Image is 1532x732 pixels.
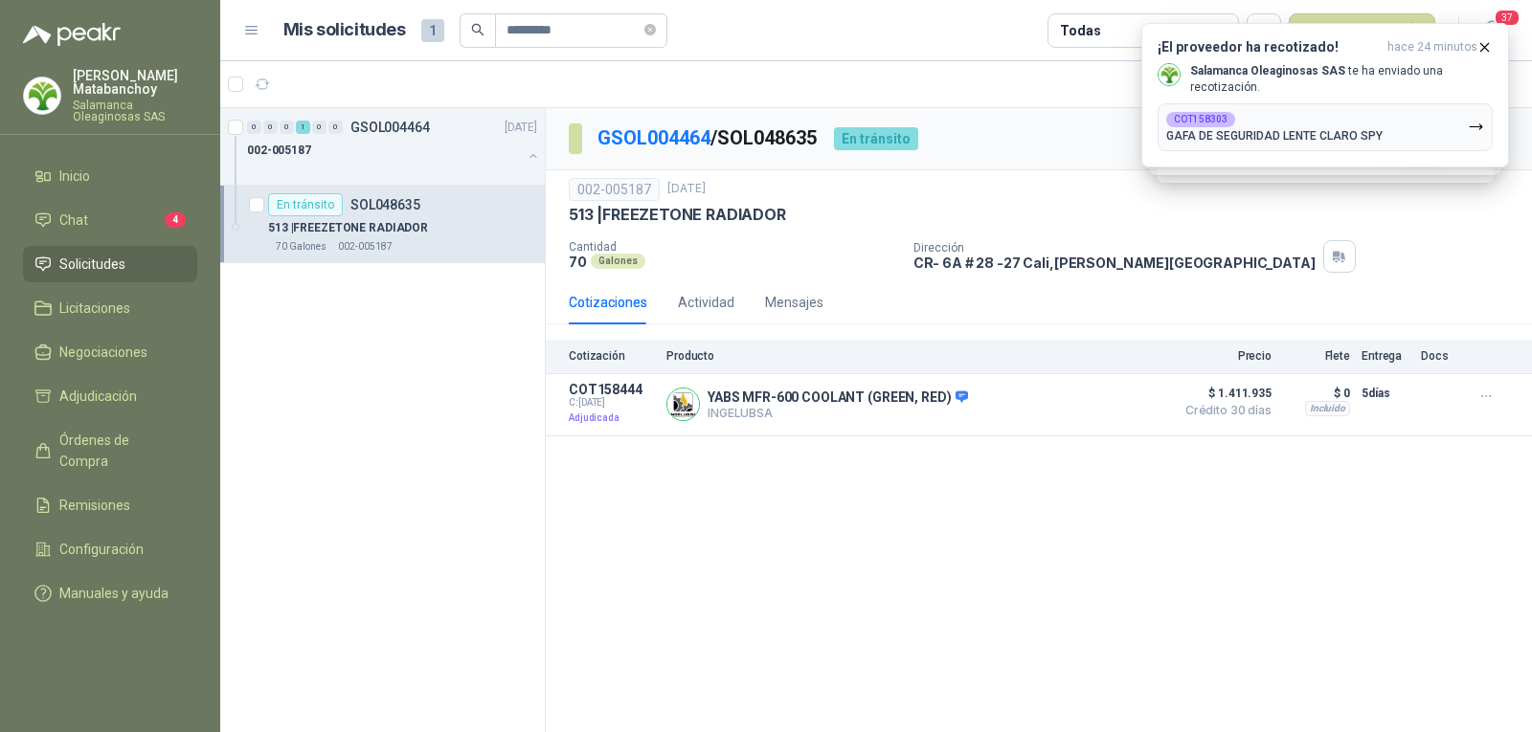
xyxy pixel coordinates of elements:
p: $ 0 [1283,382,1350,405]
div: 0 [263,121,278,134]
h3: ¡El proveedor ha recotizado! [1158,39,1380,55]
div: 70 Galones [268,239,334,255]
span: Chat [59,210,88,231]
span: Negociaciones [59,342,147,363]
p: 513 | FREEZETONE RADIADOR [268,219,428,237]
span: Inicio [59,166,90,187]
span: Adjudicación [59,386,137,407]
p: 513 | FREEZETONE RADIADOR [569,205,786,225]
span: 1 [421,19,444,42]
p: SOL048635 [350,198,420,211]
div: 0 [328,121,343,134]
a: Manuales y ayuda [23,575,197,611]
a: GSOL004464 [597,126,710,149]
a: Negociaciones [23,334,197,370]
div: Incluido [1305,401,1350,416]
span: $ 1.411.935 [1176,382,1272,405]
p: 002-005187 [247,142,311,160]
p: / SOL048635 [597,123,819,153]
img: Logo peakr [23,23,121,46]
div: 0 [312,121,327,134]
span: search [471,23,484,36]
p: Salamanca Oleaginosas SAS [73,100,197,122]
a: Órdenes de Compra [23,422,197,479]
div: 1 [296,121,310,134]
p: YABS MFR-600 COOLANT (GREEN, RED) [708,389,968,407]
a: Solicitudes [23,246,197,282]
p: Producto [666,349,1164,363]
a: Adjudicación [23,378,197,414]
div: Actividad [678,292,734,313]
span: close-circle [644,21,656,39]
b: Salamanca Oleaginosas SAS [1190,64,1345,78]
p: Entrega [1362,349,1409,363]
div: 002-005187 [569,178,660,201]
a: Chat4 [23,202,197,238]
span: hace 24 minutos [1387,39,1477,55]
button: COT158303GAFA DE SEGURIDAD LENTE CLARO SPY [1158,103,1493,151]
a: En tránsitoSOL048635513 |FREEZETONE RADIADOR70 Galones002-005187 [220,186,545,263]
div: En tránsito [834,127,918,150]
a: Inicio [23,158,197,194]
p: [DATE] [667,180,706,198]
p: Dirección [913,241,1316,255]
div: Galones [591,254,645,269]
a: Configuración [23,531,197,567]
button: ¡El proveedor ha recotizado!hace 24 minutos Company LogoSalamanca Oleaginosas SAS te ha enviado u... [1141,23,1509,167]
button: Nueva solicitud [1289,13,1435,48]
span: C: [DATE] [569,397,655,409]
img: Company Logo [24,78,60,114]
span: Configuración [59,539,144,560]
p: [DATE] [505,119,537,137]
p: COT158444 [569,382,655,397]
p: Cantidad [569,240,898,254]
button: 37 [1475,13,1509,48]
p: te ha enviado una recotización. [1190,63,1493,96]
div: Cotizaciones [569,292,647,313]
span: Manuales y ayuda [59,583,169,604]
span: Remisiones [59,495,130,516]
img: Company Logo [667,388,699,420]
div: Todas [1060,20,1100,41]
div: 0 [247,121,261,134]
p: CR- 6A # 28 -27 Cali , [PERSON_NAME][GEOGRAPHIC_DATA] [913,255,1316,271]
span: Crédito 30 días [1176,405,1272,416]
b: COT158303 [1174,115,1228,124]
span: Solicitudes [59,254,125,275]
h1: Mis solicitudes [283,16,406,44]
p: [PERSON_NAME] Matabanchoy [73,69,197,96]
span: 4 [165,212,186,228]
p: 5 días [1362,382,1409,405]
p: 002-005187 [338,239,393,255]
p: GSOL004464 [350,121,430,134]
a: Licitaciones [23,290,197,326]
span: Órdenes de Compra [59,430,179,472]
p: GAFA DE SEGURIDAD LENTE CLARO SPY [1166,129,1383,143]
span: 37 [1494,9,1521,27]
a: Remisiones [23,487,197,523]
span: Licitaciones [59,298,130,319]
span: close-circle [644,24,656,35]
div: Mensajes [765,292,823,313]
img: Company Logo [1159,64,1180,85]
p: Adjudicada [569,409,655,428]
p: INGELUBSA [708,406,968,420]
a: 0 0 0 1 0 0 GSOL004464[DATE] 002-005187 [247,116,541,177]
p: Docs [1421,349,1459,363]
p: Precio [1176,349,1272,363]
p: Flete [1283,349,1350,363]
div: 0 [280,121,294,134]
div: En tránsito [268,193,343,216]
p: Cotización [569,349,655,363]
p: 70 [569,254,587,270]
